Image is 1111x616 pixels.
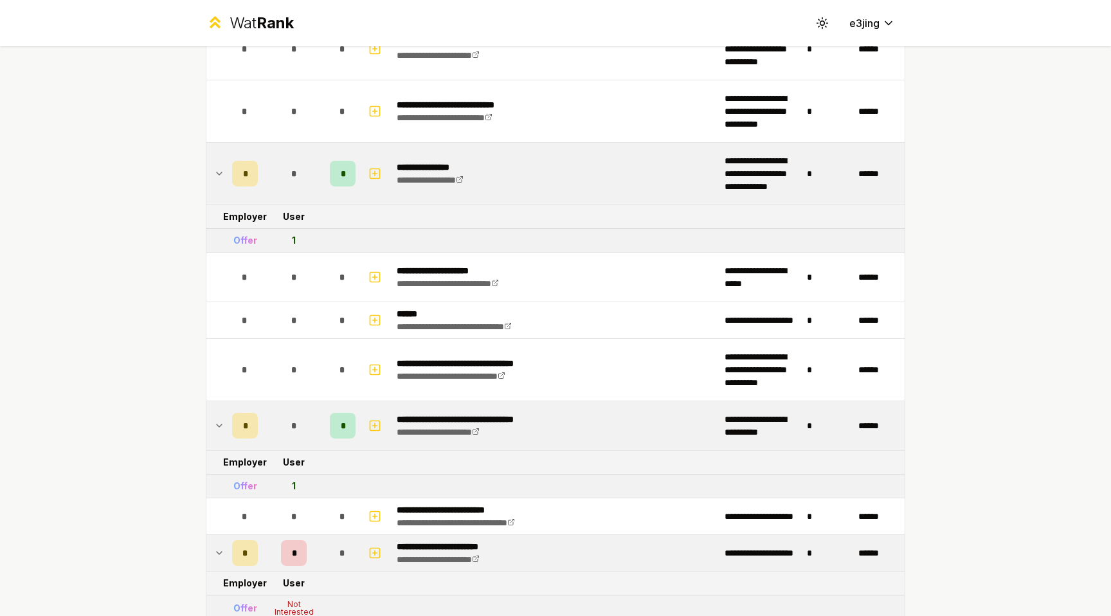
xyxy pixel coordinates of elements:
[263,205,325,228] td: User
[227,572,263,595] td: Employer
[227,205,263,228] td: Employer
[233,234,257,247] div: Offer
[268,601,320,616] div: Not Interested
[227,451,263,474] td: Employer
[206,13,294,33] a: WatRank
[292,234,296,247] div: 1
[233,602,257,615] div: Offer
[230,13,294,33] div: Wat
[263,572,325,595] td: User
[839,12,905,35] button: e3jing
[292,480,296,493] div: 1
[257,14,294,32] span: Rank
[233,480,257,493] div: Offer
[263,451,325,474] td: User
[849,15,880,31] span: e3jing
